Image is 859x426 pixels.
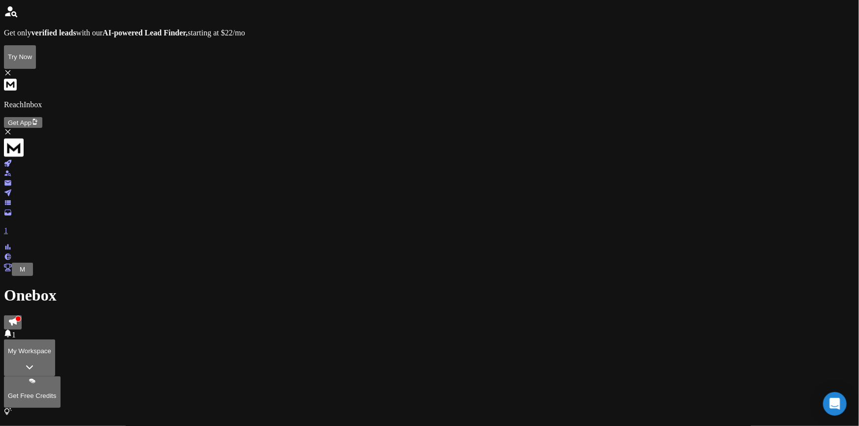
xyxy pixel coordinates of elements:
[823,392,847,416] div: Open Intercom Messenger
[12,331,16,339] span: 1
[4,117,42,128] button: Get App
[8,347,51,355] p: My Workspace
[4,210,855,235] a: 1
[20,266,25,273] span: M
[32,29,76,37] strong: verified leads
[4,138,24,157] img: logo
[4,286,855,304] h1: Onebox
[16,264,29,274] button: M
[8,53,32,61] p: Try Now
[4,100,855,109] p: ReachInbox
[12,263,33,276] button: M
[4,45,36,69] button: Try Now
[8,392,57,399] p: Get Free Credits
[102,29,188,37] strong: AI-powered Lead Finder,
[4,376,61,408] button: Get Free Credits
[4,29,855,37] p: Get only with our starting at $22/mo
[4,226,855,235] p: 1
